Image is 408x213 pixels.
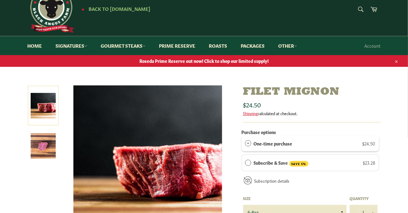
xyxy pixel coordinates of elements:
[243,196,347,201] label: Size
[78,7,151,11] a: ★ Back to [DOMAIN_NAME]
[363,159,375,166] span: $23.28
[253,159,309,167] label: Subscribe & Save
[235,36,271,55] a: Packages
[89,5,151,12] span: Back to [DOMAIN_NAME]
[203,36,234,55] a: Roasts
[153,36,202,55] a: Prime Reserve
[289,161,309,167] span: SAVE 5%
[95,36,152,55] a: Gourmet Steaks
[362,140,375,146] span: $24.50
[243,85,381,99] h1: Filet Mignon
[253,140,292,147] label: One-time purchase
[243,110,258,116] a: Shipping
[245,159,251,166] div: Subscribe & Save
[21,36,48,55] a: Home
[31,133,56,159] img: Filet Mignon
[50,36,94,55] a: Signatures
[242,129,276,135] label: Purchase options
[350,196,378,201] label: Quantity
[243,111,381,116] div: calculated at checkout.
[362,37,384,55] a: Account
[245,140,251,147] div: One-time purchase
[81,7,85,11] span: ★
[243,100,261,109] span: $24.50
[272,36,303,55] a: Other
